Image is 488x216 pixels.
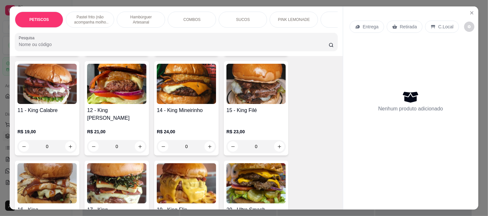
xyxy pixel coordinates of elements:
[17,163,77,203] img: product-image
[378,105,443,113] p: Nenhum produto adicionado
[226,64,286,104] img: product-image
[157,107,216,114] h4: 14 - King Mineirinho
[19,35,37,41] label: Pesquisa
[157,206,216,214] h4: 19 - King Flip
[19,41,329,48] input: Pesquisa
[17,128,77,135] p: R$ 19,00
[157,128,216,135] p: R$ 24,00
[87,107,146,122] h4: 12 - King [PERSON_NAME]
[236,17,250,22] p: SUCOS
[87,163,146,203] img: product-image
[226,128,286,135] p: R$ 23,00
[87,64,146,104] img: product-image
[278,17,310,22] p: PINK LEMONADE
[71,14,109,25] p: Pastel frito (não acompanha molho artesanal)
[157,163,216,203] img: product-image
[184,17,201,22] p: COMBOS
[226,107,286,114] h4: 15 - King Filé
[438,23,453,30] p: C.Local
[467,8,477,18] button: Close
[226,163,286,203] img: product-image
[17,107,77,114] h4: 11 - King Calabre
[122,14,160,25] p: Hambúrguer Artesanal
[87,128,146,135] p: R$ 21,00
[29,17,49,22] p: PETISCOS
[464,22,474,32] button: decrease-product-quantity
[363,23,379,30] p: Entrega
[17,64,77,104] img: product-image
[400,23,417,30] p: Retirada
[226,206,286,214] h4: 20 - Ultra Smash
[157,64,216,104] img: product-image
